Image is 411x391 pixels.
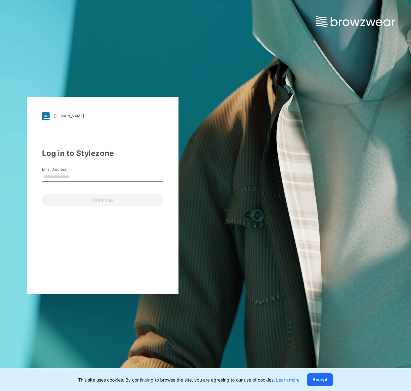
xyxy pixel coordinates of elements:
label: Email Address [42,167,86,172]
img: stylezone-logo.562084cfcfab977791bfbf7441f1a819.svg [42,112,50,120]
button: Accept [307,373,333,386]
a: [DOMAIN_NAME] [42,112,163,120]
img: browzwear-logo.e42bd6dac1945053ebaf764b6aa21510.svg [316,16,395,27]
p: This site uses cookies. By continuing to browse the site, you are agreeing to our use of cookies. [78,376,299,383]
a: Learn more [276,377,299,382]
div: [DOMAIN_NAME] [53,114,84,118]
div: Log in to Stylezone [42,148,163,159]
